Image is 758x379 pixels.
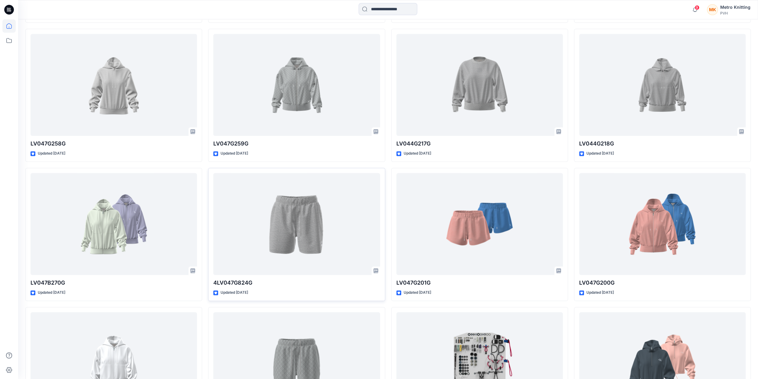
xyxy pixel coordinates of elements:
[31,139,197,148] p: LV047G258G
[579,139,746,148] p: LV044G218G
[720,4,750,11] div: Metro Knitting
[586,289,614,296] p: Updated [DATE]
[396,34,563,136] a: LV044G217G
[707,4,718,15] div: MK
[38,150,65,157] p: Updated [DATE]
[396,173,563,275] a: LV047G201G
[38,289,65,296] p: Updated [DATE]
[404,150,431,157] p: Updated [DATE]
[213,139,380,148] p: LV047G259G
[579,173,746,275] a: LV047G200G
[213,34,380,136] a: LV047G259G
[221,150,248,157] p: Updated [DATE]
[221,289,248,296] p: Updated [DATE]
[31,173,197,275] a: LV047B270G
[31,34,197,136] a: LV047G258G
[396,279,563,287] p: LV047G201G
[213,279,380,287] p: 4LV047G824G
[586,150,614,157] p: Updated [DATE]
[579,279,746,287] p: LV047G200G
[404,289,431,296] p: Updated [DATE]
[396,139,563,148] p: LV044G217G
[213,173,380,275] a: 4LV047G824G
[695,5,699,10] span: 9
[579,34,746,136] a: LV044G218G
[31,279,197,287] p: LV047B270G
[720,11,750,15] div: PVH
